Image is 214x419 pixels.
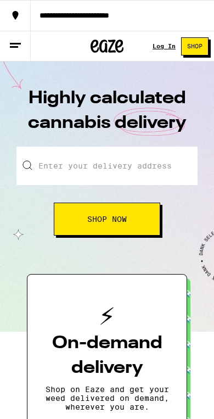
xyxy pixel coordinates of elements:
[153,43,176,49] div: Log In
[181,37,209,55] button: Shop
[16,147,198,185] input: Enter your delivery address
[25,86,189,147] h1: Highly calculated cannabis delivery
[45,385,169,411] p: Shop on Eaze and get your weed delivered on demand, wherever you are.
[187,43,202,49] span: Shop
[45,331,169,381] h3: On-demand delivery
[54,203,160,236] button: Shop Now
[87,215,127,223] span: Shop Now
